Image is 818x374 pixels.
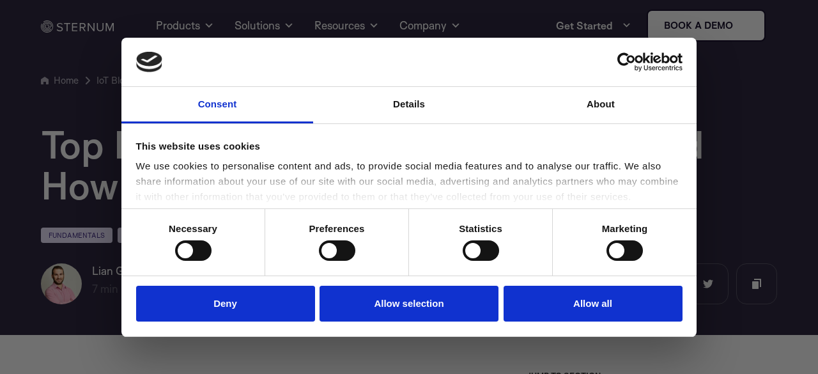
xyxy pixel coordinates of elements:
[505,87,697,123] a: About
[136,52,163,72] img: logo
[309,223,365,234] strong: Preferences
[158,13,660,361] iframe: Popup CTA
[121,87,313,123] a: Consent
[320,286,498,322] button: Allow selection
[313,87,505,123] a: Details
[136,159,683,205] div: We use cookies to personalise content and ads, to provide social media features and to analyse ou...
[136,139,683,154] div: This website uses cookies
[459,223,502,234] strong: Statistics
[504,286,683,322] button: Allow all
[169,223,217,234] strong: Necessary
[136,286,315,322] button: Deny
[602,223,648,234] strong: Marketing
[571,52,683,72] a: Usercentrics Cookiebot - opens in a new window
